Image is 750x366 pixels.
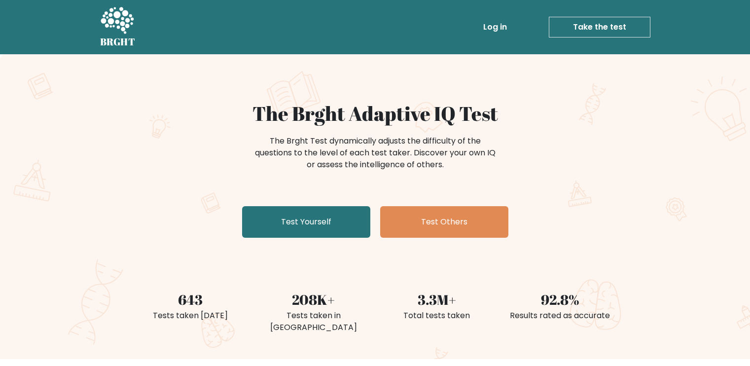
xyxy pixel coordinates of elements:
div: Tests taken in [GEOGRAPHIC_DATA] [258,310,369,333]
a: Test Others [380,206,508,238]
a: BRGHT [100,4,136,50]
div: Total tests taken [381,310,493,322]
div: 92.8% [504,289,616,310]
a: Log in [479,17,511,37]
div: 643 [135,289,246,310]
a: Take the test [549,17,650,37]
div: Results rated as accurate [504,310,616,322]
h5: BRGHT [100,36,136,48]
a: Test Yourself [242,206,370,238]
h1: The Brght Adaptive IQ Test [135,102,616,125]
div: 3.3M+ [381,289,493,310]
div: The Brght Test dynamically adjusts the difficulty of the questions to the level of each test take... [252,135,499,171]
div: Tests taken [DATE] [135,310,246,322]
div: 208K+ [258,289,369,310]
